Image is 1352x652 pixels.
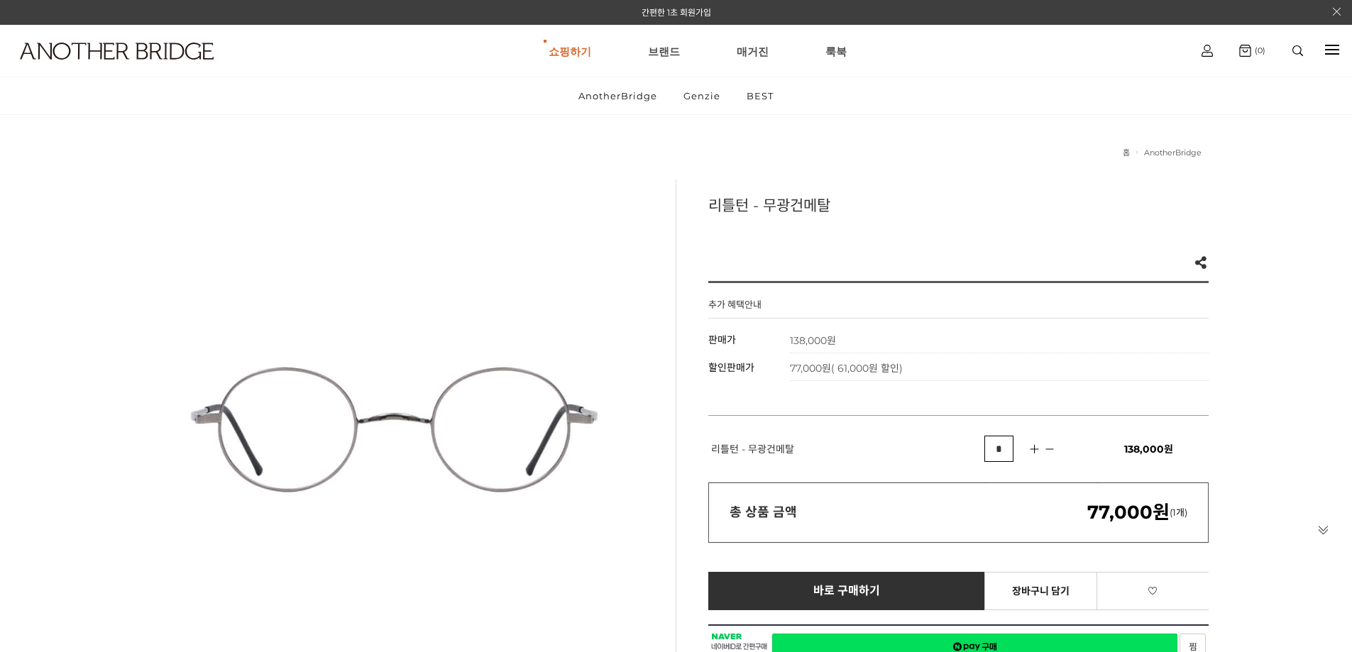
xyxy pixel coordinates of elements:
h3: 리틀턴 - 무광건메탈 [708,194,1209,215]
a: 장바구니 담기 [984,572,1097,610]
td: 리틀턴 - 무광건메탈 [708,416,985,482]
a: (0) [1239,45,1265,57]
a: 브랜드 [648,26,680,77]
a: AnotherBridge [566,77,669,114]
a: 매거진 [737,26,769,77]
span: (1개) [1087,507,1187,518]
a: AnotherBridge [1144,148,1202,158]
span: (0) [1251,45,1265,55]
a: Genzie [671,77,732,114]
strong: 총 상품 금액 [730,504,797,520]
span: 138,000원 [1124,443,1173,455]
a: 간편한 1초 회원가입 [642,7,711,18]
strong: 138,000원 [790,334,836,347]
span: 판매가 [708,333,736,346]
a: 쇼핑하기 [549,26,591,77]
em: 77,000원 [1087,501,1170,524]
a: 룩북 [825,26,847,77]
a: 홈 [1123,148,1130,158]
a: BEST [735,77,786,114]
span: ( 61,000원 할인) [831,362,903,375]
h4: 추가 혜택안내 [708,297,762,318]
img: search [1292,45,1303,56]
img: 수량감소 [1040,443,1059,455]
a: 바로 구매하기 [708,572,986,610]
img: 수량증가 [1023,442,1045,456]
span: 할인판매가 [708,361,754,374]
img: cart [1202,45,1213,57]
img: logo [20,43,214,60]
img: cart [1239,45,1251,57]
a: logo [7,43,210,94]
span: 바로 구매하기 [813,585,881,597]
span: 77,000원 [790,362,903,375]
